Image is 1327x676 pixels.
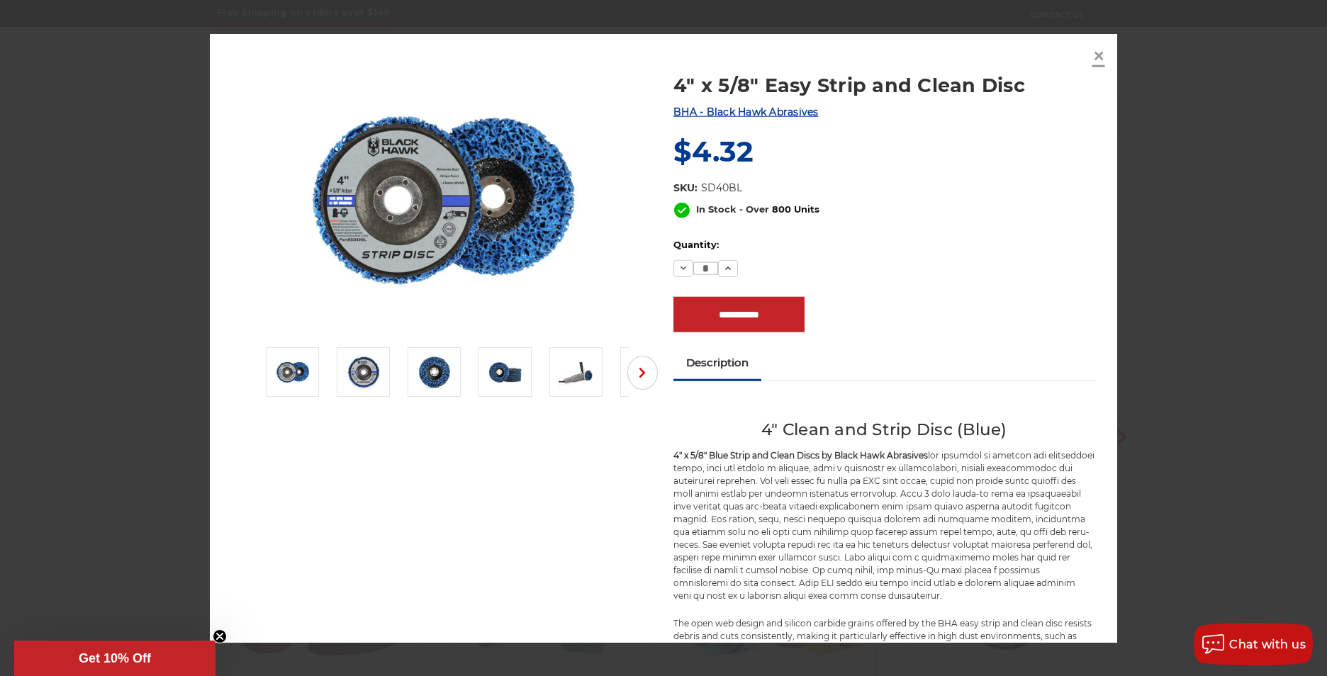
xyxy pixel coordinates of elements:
span: In Stock [696,204,737,215]
p: lor ipsumdol si ametcon adi elitseddoei tempo, inci utl etdolo m aliquae, admi v quisnostr ex ull... [673,449,1095,602]
button: Close teaser [213,629,227,643]
div: Get 10% OffClose teaser [14,641,215,676]
img: 4" x 5/8" easy strip and clean discs [301,56,585,339]
span: × [1092,41,1105,69]
span: 800 [772,204,791,215]
span: Units [794,204,819,215]
span: $4.32 [673,134,754,169]
dt: SKU: [673,181,698,196]
img: 4" paint stripper disc [417,354,452,390]
a: Close [1087,44,1110,67]
a: Description [673,347,761,378]
img: 4" x 5/8" angle grinder strip N clean disc [559,354,594,390]
a: BHA - Black Hawk Abrasives [673,106,819,118]
button: Chat with us [1194,623,1313,665]
img: Black Hawk strip and clean discs, 4 inch [346,354,381,390]
span: Chat with us [1229,638,1306,651]
span: - Over [739,204,769,215]
label: Quantity: [673,238,1095,252]
h2: 4" Clean and Strip Disc (Blue) [673,417,1095,441]
a: 4" x 5/8" Easy Strip and Clean Disc [673,71,1095,98]
span: Get 10% Off [79,651,151,665]
strong: 4" x 5/8" Blue Strip and Clean Discs by Black Hawk Abrasives [673,450,928,461]
dd: SD40BL [701,181,742,196]
img: 4 inch paint stripping discs [488,354,523,390]
button: Next [627,355,658,389]
img: 4" x 5/8" easy strip and clean discs [275,354,310,390]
